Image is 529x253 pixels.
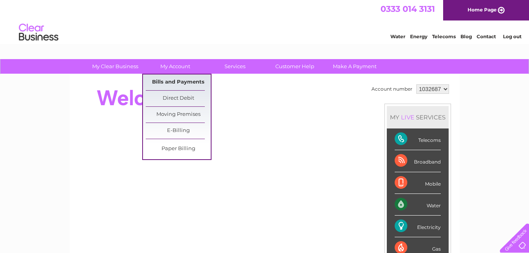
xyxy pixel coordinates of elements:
[79,4,451,38] div: Clear Business is a trading name of Verastar Limited (registered in [GEOGRAPHIC_DATA] No. 3667643...
[399,113,416,121] div: LIVE
[202,59,267,74] a: Services
[19,20,59,45] img: logo.png
[322,59,387,74] a: Make A Payment
[146,123,211,139] a: E-Billing
[143,59,208,74] a: My Account
[387,106,449,128] div: MY SERVICES
[503,33,522,39] a: Log out
[460,33,472,39] a: Blog
[395,216,441,237] div: Electricity
[410,33,427,39] a: Energy
[390,33,405,39] a: Water
[83,59,148,74] a: My Clear Business
[395,172,441,194] div: Mobile
[395,128,441,150] div: Telecoms
[262,59,327,74] a: Customer Help
[432,33,456,39] a: Telecoms
[381,4,435,14] a: 0333 014 3131
[146,74,211,90] a: Bills and Payments
[146,91,211,106] a: Direct Debit
[477,33,496,39] a: Contact
[395,150,441,172] div: Broadband
[146,107,211,123] a: Moving Premises
[369,82,414,96] td: Account number
[395,194,441,216] div: Water
[146,141,211,157] a: Paper Billing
